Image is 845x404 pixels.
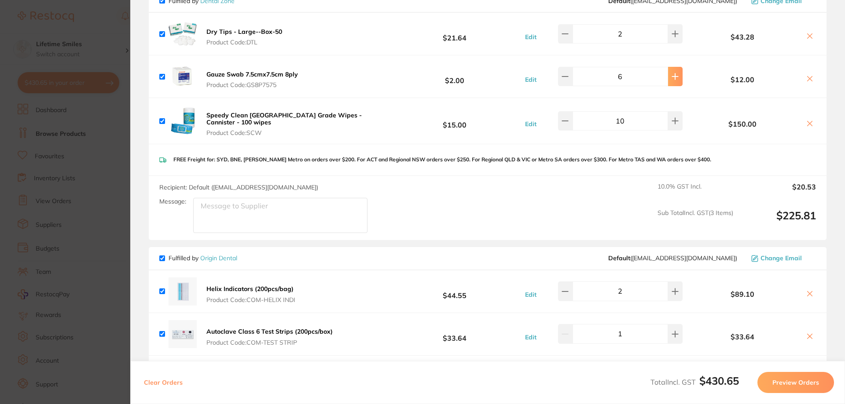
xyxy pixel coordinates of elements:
[522,333,539,341] button: Edit
[206,129,386,136] span: Product Code: SCW
[204,285,298,303] button: Helix Indicators (200pcs/bag) Product Code:COM-HELIX INDI
[658,209,733,233] span: Sub Total Incl. GST ( 3 Items)
[206,39,282,46] span: Product Code: DTL
[608,255,737,262] span: info@origindental.com.au
[206,285,294,293] b: Helix Indicators (200pcs/bag)
[685,333,800,341] b: $33.64
[389,26,520,42] b: $21.64
[685,120,800,128] b: $150.00
[169,277,197,306] img: ZTc0cHdqOQ
[522,33,539,41] button: Edit
[760,255,802,262] span: Change Email
[169,20,197,48] img: MXNhcTNvaw
[206,339,333,346] span: Product Code: COM-TEST STRIP
[206,81,298,88] span: Product Code: GS8P7575
[204,70,301,89] button: Gauze Swab 7.5cmx7.5cm 8ply Product Code:GS8P7575
[389,283,520,299] b: $44.55
[522,120,539,128] button: Edit
[757,372,834,393] button: Preview Orders
[169,62,197,91] img: bGV3cXUyZg
[206,28,282,36] b: Dry Tips - Large--Box-50
[685,76,800,84] b: $12.00
[685,290,800,298] b: $89.10
[740,209,816,233] output: $225.81
[206,111,362,126] b: Speedy Clean [GEOGRAPHIC_DATA] Grade Wipes - Cannister - 100 wipes
[204,111,389,137] button: Speedy Clean [GEOGRAPHIC_DATA] Grade Wipes - Cannister - 100 wipes Product Code:SCW
[206,70,298,78] b: Gauze Swab 7.5cmx7.5cm 8ply
[169,107,197,135] img: NG5oN2IzdQ
[685,33,800,41] b: $43.28
[173,157,711,163] p: FREE Freight for: SYD, BNE, [PERSON_NAME] Metro on orders over $200. For ACT and Regional NSW ord...
[204,328,335,346] button: Autoclave Class 6 Test Strips (200pcs/box) Product Code:COM-TEST STRIP
[522,291,539,298] button: Edit
[169,255,237,262] p: Fulfilled by
[389,113,520,129] b: $15.00
[159,198,186,205] label: Message:
[141,372,185,393] button: Clear Orders
[389,69,520,85] b: $2.00
[658,183,733,202] span: 10.0 % GST Incl.
[169,320,197,348] img: cDk2eHh0Yw
[699,374,739,387] b: $430.65
[206,328,333,335] b: Autoclave Class 6 Test Strips (200pcs/box)
[159,183,318,191] span: Recipient: Default ( [EMAIL_ADDRESS][DOMAIN_NAME] )
[522,76,539,84] button: Edit
[200,254,237,262] a: Origin Dental
[206,296,295,303] span: Product Code: COM-HELIX INDI
[740,183,816,202] output: $20.53
[608,254,630,262] b: Default
[749,254,816,262] button: Change Email
[389,326,520,342] b: $33.64
[204,28,285,46] button: Dry Tips - Large--Box-50 Product Code:DTL
[650,378,739,386] span: Total Incl. GST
